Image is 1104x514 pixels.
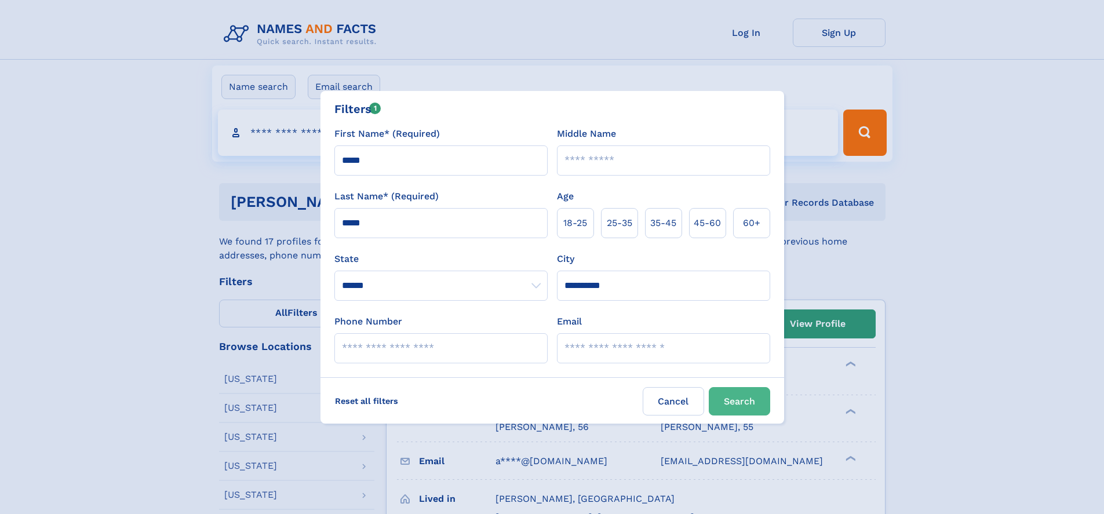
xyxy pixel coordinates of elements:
[563,216,587,230] span: 18‑25
[557,315,582,329] label: Email
[643,387,704,415] label: Cancel
[334,189,439,203] label: Last Name* (Required)
[327,387,406,415] label: Reset all filters
[607,216,632,230] span: 25‑35
[650,216,676,230] span: 35‑45
[557,189,574,203] label: Age
[334,127,440,141] label: First Name* (Required)
[334,315,402,329] label: Phone Number
[694,216,721,230] span: 45‑60
[709,387,770,415] button: Search
[557,127,616,141] label: Middle Name
[334,100,381,118] div: Filters
[743,216,760,230] span: 60+
[557,252,574,266] label: City
[334,252,548,266] label: State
